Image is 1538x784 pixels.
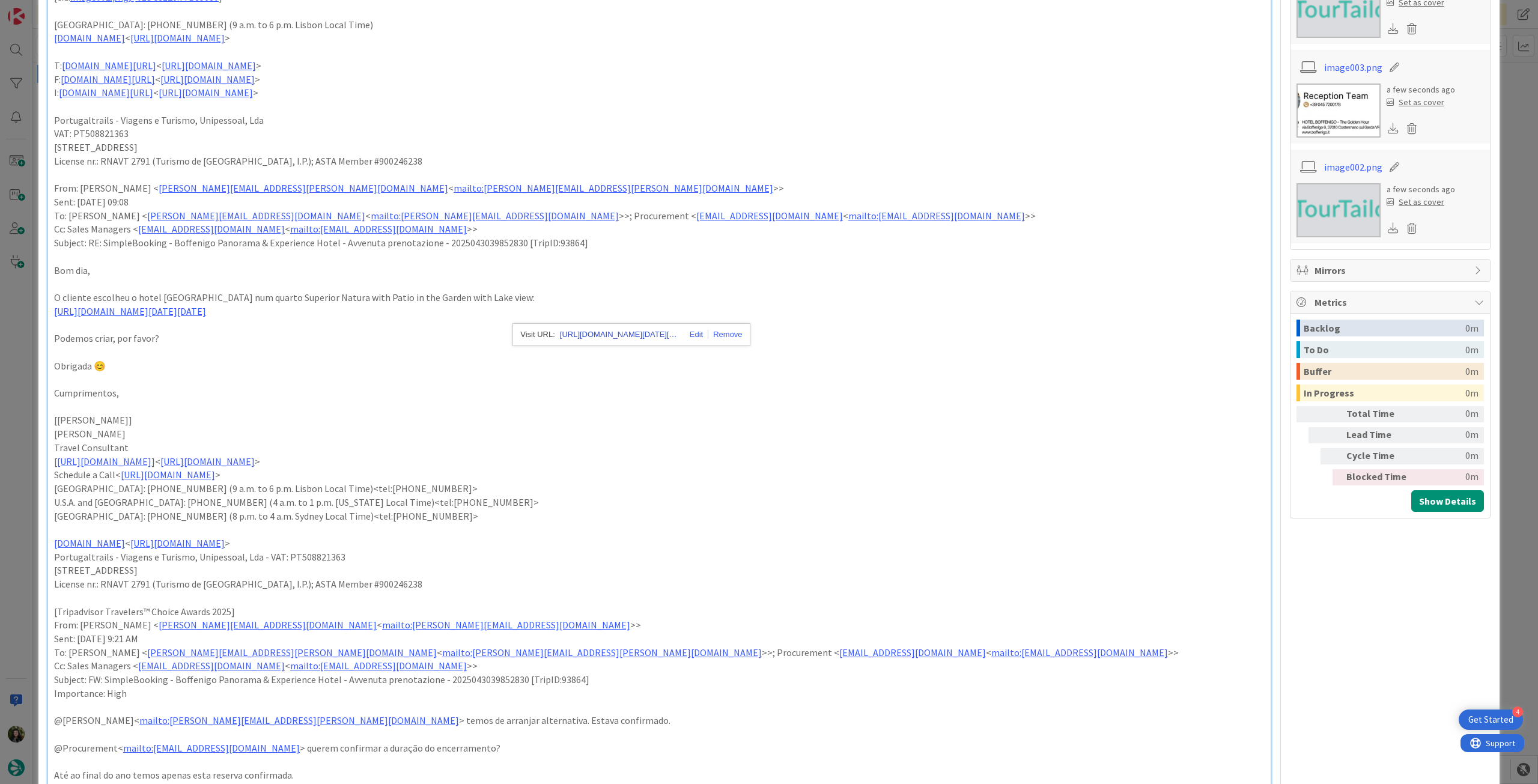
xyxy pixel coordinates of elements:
a: [DOMAIN_NAME][URL] [62,59,156,71]
a: mailto:[PERSON_NAME][EMAIL_ADDRESS][DOMAIN_NAME] [382,619,630,631]
p: To: [PERSON_NAME] < < >>; Procurement < < >> [54,209,1265,223]
div: Blocked Time [1346,469,1412,485]
p: Sent: [DATE] 09:08 [54,195,1265,209]
p: Subject: FW: SimpleBooking - Boffenigo Panorama & Experience Hotel - Avvenuta prenotazione - 2025... [54,673,1265,687]
span: Support [25,2,55,16]
p: Cc: Sales Managers < < >> [54,659,1265,673]
p: License nr.: RNAVT 2791 (Turismo de [GEOGRAPHIC_DATA], I.P.); ASTA Member #900246238 [54,154,1265,168]
a: mailto:[EMAIL_ADDRESS][DOMAIN_NAME] [991,646,1168,658]
div: Download [1387,121,1400,136]
a: mailto:[PERSON_NAME][EMAIL_ADDRESS][PERSON_NAME][DOMAIN_NAME] [454,182,773,194]
p: Cumprimentos, [54,386,1265,400]
div: Get Started [1468,714,1513,726]
div: 0m [1417,448,1479,464]
div: 0m [1465,384,1479,401]
p: Portugaltrails - Viagens e Turismo, Unipessoal, Lda - VAT: PT508821363 [54,550,1265,564]
div: Set as cover [1387,196,1444,208]
a: [EMAIL_ADDRESS][DOMAIN_NAME] [696,210,843,222]
p: VAT: PT508821363 [54,127,1265,141]
p: [ ]< > [54,455,1265,469]
div: 0m [1465,341,1479,358]
p: Schedule a Call< > [54,468,1265,482]
p: Bom dia, [54,264,1265,278]
a: [PERSON_NAME][EMAIL_ADDRESS][DOMAIN_NAME] [159,619,377,631]
div: 0m [1417,469,1479,485]
a: [DOMAIN_NAME] [54,32,125,44]
p: [[PERSON_NAME]] [54,413,1265,427]
span: Metrics [1315,295,1468,309]
p: [STREET_ADDRESS] [54,564,1265,577]
a: [URL][DOMAIN_NAME] [130,32,225,44]
p: From: [PERSON_NAME] < < >> [54,618,1265,632]
button: Show Details [1411,490,1484,512]
a: image002.png [1324,160,1382,174]
p: < > [54,31,1265,45]
p: To: [PERSON_NAME] < < >>; Procurement < < >> [54,646,1265,660]
p: [GEOGRAPHIC_DATA]: [PHONE_NUMBER] (9 a.m. to 6 p.m. Lisbon Local Time)<tel:[PHONE_NUMBER]> [54,482,1265,496]
a: [URL][DOMAIN_NAME][DATE][DATE] [560,327,680,342]
a: [URL][DOMAIN_NAME][DATE][DATE] [54,305,206,317]
p: < > [54,536,1265,550]
div: 0m [1465,320,1479,336]
div: Set as cover [1387,96,1444,109]
div: a few seconds ago [1387,84,1455,96]
p: [STREET_ADDRESS] [54,141,1265,154]
a: [EMAIL_ADDRESS][DOMAIN_NAME] [138,223,285,235]
p: Obrigada 😊 [54,359,1265,373]
div: Open Get Started checklist, remaining modules: 4 [1459,710,1523,730]
p: @Procurement< > querem confirmar a duração do encerramento? [54,741,1265,755]
a: [PERSON_NAME][EMAIL_ADDRESS][DOMAIN_NAME] [147,210,365,222]
p: Até ao final do ano temos apenas esta reserva confirmada. [54,768,1265,782]
p: License nr.: RNAVT 2791 (Turismo de [GEOGRAPHIC_DATA], I.P.); ASTA Member #900246238 [54,577,1265,591]
div: 0m [1465,363,1479,380]
p: O cliente escolheu o hotel [GEOGRAPHIC_DATA] num quarto Superior Natura with Patio in the Garden ... [54,291,1265,305]
p: F: < > [54,73,1265,87]
a: mailto:[PERSON_NAME][EMAIL_ADDRESS][PERSON_NAME][DOMAIN_NAME] [139,714,459,726]
p: From: [PERSON_NAME] < < >> [54,181,1265,195]
a: [URL][DOMAIN_NAME] [159,87,253,99]
div: Buffer [1304,363,1465,380]
div: In Progress [1304,384,1465,401]
a: image003.png [1324,60,1382,74]
p: I: < > [54,86,1265,100]
p: Subject: RE: SimpleBooking - Boffenigo Panorama & Experience Hotel - Avvenuta prenotazione - 2025... [54,236,1265,250]
div: To Do [1304,341,1465,358]
a: [URL][DOMAIN_NAME] [130,537,225,549]
p: [PERSON_NAME] [54,427,1265,441]
a: [PERSON_NAME][EMAIL_ADDRESS][PERSON_NAME][DOMAIN_NAME] [159,182,448,194]
div: Lead Time [1346,427,1412,443]
div: a few seconds ago [1387,183,1455,196]
a: mailto:[PERSON_NAME][EMAIL_ADDRESS][PERSON_NAME][DOMAIN_NAME] [442,646,762,658]
div: 4 [1512,707,1523,717]
div: Cycle Time [1346,448,1412,464]
a: [URL][DOMAIN_NAME] [162,59,256,71]
p: @[PERSON_NAME]< > temos de arranjar alternativa. Estava confirmado. [54,714,1265,728]
span: Mirrors [1315,263,1468,278]
a: mailto:[EMAIL_ADDRESS][DOMAIN_NAME] [848,210,1025,222]
p: Travel Consultant [54,441,1265,455]
p: U.S.A. and [GEOGRAPHIC_DATA]: [PHONE_NUMBER] (4 a.m. to 1 p.m. [US_STATE] Local Time)<tel:[PHONE_... [54,496,1265,509]
p: Sent: [DATE] 9:21 AM [54,632,1265,646]
a: mailto:[EMAIL_ADDRESS][DOMAIN_NAME] [290,223,467,235]
a: [URL][DOMAIN_NAME] [121,469,215,481]
div: Backlog [1304,320,1465,336]
p: Podemos criar, por favor? [54,332,1265,345]
a: mailto:[EMAIL_ADDRESS][DOMAIN_NAME] [290,660,467,672]
div: Download [1387,21,1400,37]
div: 0m [1417,427,1479,443]
div: Total Time [1346,406,1412,422]
a: [URL][DOMAIN_NAME] [57,455,151,467]
p: [GEOGRAPHIC_DATA]: [PHONE_NUMBER] (8 p.m. to 4 a.m. Sydney Local Time)<tel:[PHONE_NUMBER]> [54,509,1265,523]
div: 0m [1417,406,1479,422]
a: [DOMAIN_NAME] [54,537,125,549]
div: Download [1387,220,1400,236]
p: Portugaltrails - Viagens e Turismo, Unipessoal, Lda [54,114,1265,127]
a: [DOMAIN_NAME][URL] [59,87,153,99]
p: [Tripadvisor Travelers™ Choice Awards 2025] [54,605,1265,619]
p: [GEOGRAPHIC_DATA]: [PHONE_NUMBER] (9 a.m. to 6 p.m. Lisbon Local Time) [54,18,1265,32]
a: mailto:[EMAIL_ADDRESS][DOMAIN_NAME] [123,742,300,754]
a: mailto:[PERSON_NAME][EMAIL_ADDRESS][DOMAIN_NAME] [371,210,619,222]
a: [EMAIL_ADDRESS][DOMAIN_NAME] [839,646,986,658]
p: T: < > [54,59,1265,73]
p: Cc: Sales Managers < < >> [54,222,1265,236]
